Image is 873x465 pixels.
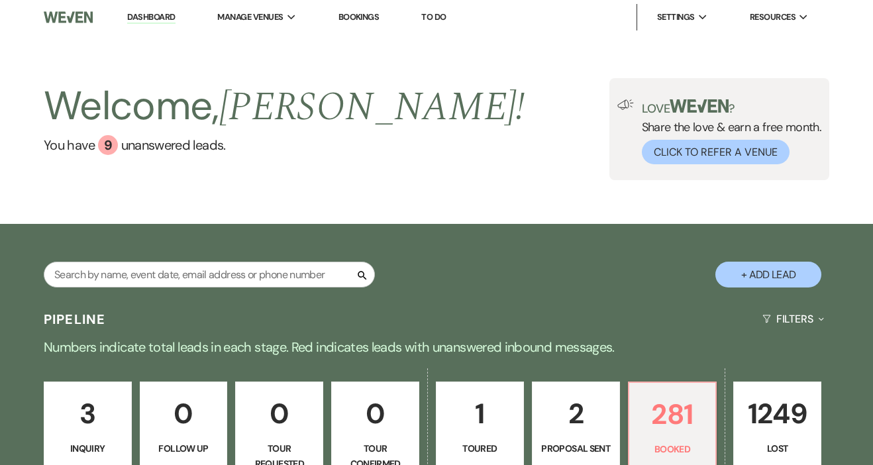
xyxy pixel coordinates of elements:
button: Filters [757,301,829,336]
p: 281 [637,392,708,437]
a: Bookings [338,11,380,23]
img: loud-speaker-illustration.svg [617,99,634,110]
p: 1249 [742,391,813,436]
p: 0 [340,391,411,436]
input: Search by name, event date, email address or phone number [44,262,375,287]
p: Lost [742,441,813,456]
p: Proposal Sent [540,441,611,456]
div: Share the love & earn a free month. [634,99,822,164]
p: Inquiry [52,441,123,456]
a: Dashboard [127,11,175,24]
h3: Pipeline [44,310,106,329]
h2: Welcome, [44,78,525,135]
span: Manage Venues [217,11,283,24]
button: Click to Refer a Venue [642,140,790,164]
p: 3 [52,391,123,436]
a: You have 9 unanswered leads. [44,135,525,155]
p: 2 [540,391,611,436]
p: 0 [148,391,219,436]
p: Follow Up [148,441,219,456]
span: Resources [750,11,796,24]
a: To Do [421,11,446,23]
span: Settings [657,11,695,24]
img: Weven Logo [44,3,93,31]
p: 1 [444,391,515,436]
button: + Add Lead [715,262,821,287]
img: weven-logo-green.svg [670,99,729,113]
p: Booked [637,442,708,456]
p: Toured [444,441,515,456]
p: 0 [244,391,315,436]
span: [PERSON_NAME] ! [219,77,525,138]
p: Love ? [642,99,822,115]
div: 9 [98,135,118,155]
